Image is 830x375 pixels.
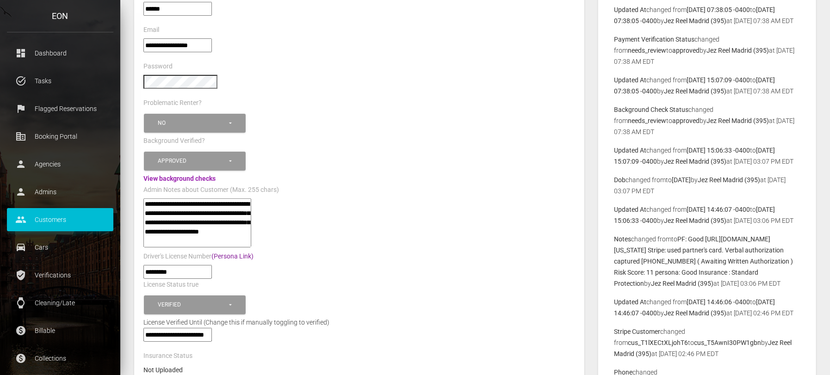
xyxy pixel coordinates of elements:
[707,47,769,54] b: Jez Reel Madrid (395)
[7,347,113,370] a: paid Collections
[144,114,246,133] button: No
[673,47,700,54] b: approved
[687,76,750,84] b: [DATE] 15:07:09 -0400
[614,4,800,26] p: changed from to by at [DATE] 07:38 AM EDT
[7,291,113,314] a: watch Cleaning/Late
[14,74,106,88] p: Tasks
[614,235,793,287] b: PF: Good [URL][DOMAIN_NAME][US_STATE] Stripe: used partner's card. Verbal authorization captured ...
[7,97,113,120] a: flag Flagged Reservations
[628,117,667,124] b: needs_review
[7,319,113,342] a: paid Billable
[7,42,113,65] a: dashboard Dashboard
[14,46,106,60] p: Dashboard
[143,62,173,71] label: Password
[14,185,106,199] p: Admins
[628,339,688,346] b: cus_T1lXECtXLjohT6
[614,176,626,184] b: Dob
[614,234,800,289] p: changed from to by at [DATE] 03:06 PM EDT
[7,125,113,148] a: corporate_fare Booking Portal
[698,176,761,184] b: Jez Reel Madrid (395)
[614,174,800,197] p: changed from to by at [DATE] 03:07 PM EDT
[144,295,246,314] button: Verified
[143,175,216,182] a: View background checks
[614,298,647,306] b: Updated At
[158,157,228,165] div: Approved
[687,298,750,306] b: [DATE] 14:46:06 -0400
[664,309,727,317] b: Jez Reel Madrid (395)
[14,129,106,143] p: Booking Portal
[614,104,800,137] p: changed from to by at [DATE] 07:38 AM EDT
[14,296,106,310] p: Cleaning/Late
[7,69,113,92] a: task_alt Tasks
[211,252,254,260] a: (Persona Link)
[651,280,714,287] b: Jez Reel Madrid (395)
[158,119,228,127] div: No
[664,17,727,25] b: Jez Reel Madrid (395)
[614,36,695,43] b: Payment Verification Status
[143,98,202,108] label: Problematic Renter?
[14,102,106,116] p: Flagged Reservations
[614,147,647,154] b: Updated At
[144,152,246,171] button: Approved
[7,208,113,231] a: people Customers
[673,117,700,124] b: approved
[614,6,647,13] b: Updated At
[143,351,192,361] label: Insurance Status
[143,136,205,146] label: Background Verified?
[687,6,750,13] b: [DATE] 07:38:05 -0400
[14,268,106,282] p: Verifications
[14,213,106,227] p: Customers
[14,240,106,254] p: Cars
[687,206,750,213] b: [DATE] 14:46:07 -0400
[143,185,279,195] label: Admin Notes about Customer (Max. 255 chars)
[614,74,800,97] p: changed from to by at [DATE] 07:38 AM EDT
[694,339,762,346] b: cus_T5AwnI30PW1gbn
[7,180,113,203] a: person Admins
[136,317,582,328] div: License Verified Until (Change this if manually toggling to verified)
[628,47,667,54] b: needs_review
[614,76,647,84] b: Updated At
[707,117,769,124] b: Jez Reel Madrid (395)
[7,153,113,176] a: person Agencies
[14,157,106,171] p: Agencies
[143,252,254,261] label: Driver's License Number
[143,25,159,35] label: Email
[614,235,632,243] b: Notes
[7,264,113,287] a: verified_user Verifications
[614,106,689,113] b: Background Check Status
[614,145,800,167] p: changed from to by at [DATE] 03:07 PM EDT
[14,351,106,365] p: Collections
[143,366,183,374] strong: Not Uploaded
[672,176,691,184] b: [DATE]
[614,34,800,67] p: changed from to by at [DATE] 07:38 AM EDT
[614,204,800,226] p: changed from to by at [DATE] 03:06 PM EDT
[614,326,800,359] p: changed from to by at [DATE] 02:46 PM EDT
[687,147,750,154] b: [DATE] 15:06:33 -0400
[614,206,647,213] b: Updated At
[7,236,113,259] a: drive_eta Cars
[158,301,228,309] div: Verified
[664,87,727,95] b: Jez Reel Madrid (395)
[614,296,800,319] p: changed from to by at [DATE] 02:46 PM EDT
[143,280,198,289] label: License Status true
[14,324,106,338] p: Billable
[664,217,727,224] b: Jez Reel Madrid (395)
[664,158,727,165] b: Jez Reel Madrid (395)
[614,328,661,335] b: Stripe Customer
